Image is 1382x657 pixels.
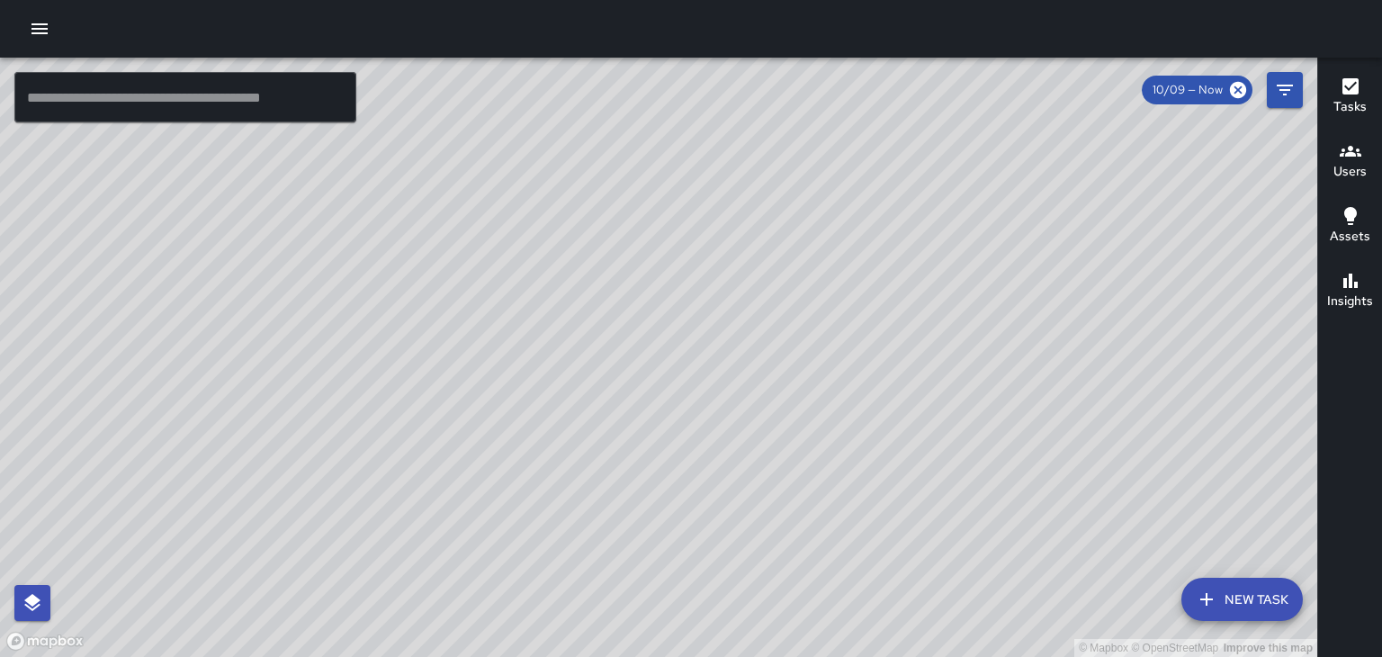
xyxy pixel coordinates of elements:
h6: Users [1333,162,1367,182]
button: Users [1318,130,1382,194]
button: Filters [1267,72,1303,108]
button: New Task [1181,578,1303,621]
button: Assets [1318,194,1382,259]
h6: Assets [1330,227,1370,247]
button: Insights [1318,259,1382,324]
span: 10/09 — Now [1142,81,1234,99]
div: 10/09 — Now [1142,76,1252,104]
h6: Insights [1327,292,1373,311]
button: Tasks [1318,65,1382,130]
h6: Tasks [1333,97,1367,117]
